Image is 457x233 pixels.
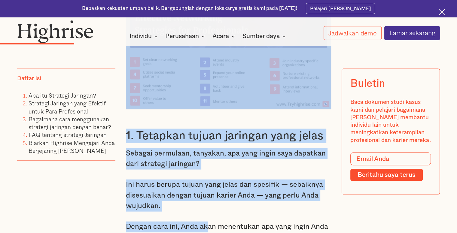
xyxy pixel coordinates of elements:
[306,3,375,14] a: Pelajari [PERSON_NAME]
[328,28,377,38] font: Jadwalkan demo
[29,130,107,139] a: FAQ tentang strategi Jaringan
[17,20,93,43] img: Logo gedung tinggi
[82,6,297,11] font: Bebaskan kekuatan umpan balik. Bergabunglah dengan lokakarya gratis kami pada [DATE]!
[324,26,382,40] a: Jadwalkan demo
[310,6,371,11] font: Pelajari [PERSON_NAME]
[351,153,431,181] form: Bentuk Modal
[242,33,288,40] div: Sumber daya
[129,33,152,39] font: Individu
[242,33,280,39] font: Sumber daya
[212,33,229,39] font: Acara
[126,181,323,210] font: Ini harus berupa tujuan yang jelas dan spesifik — sebaiknya disesuaikan dengan tujuan karier Anda...
[212,33,237,40] div: Acara
[126,150,326,168] font: Sebagai permulaan, tanyakan, apa yang ingin saya dapatkan dari strategi jaringan?
[351,169,423,181] input: Beritahu saya terus
[384,26,440,40] a: Lamar sekarang
[165,33,207,40] div: Perusahaan
[17,75,41,81] font: Daftar isi
[29,91,96,99] a: Apa itu Strategi Jaringan?
[126,130,323,141] font: 1. Tetapkan tujuan jaringan yang jelas
[351,153,431,165] input: Email Anda
[165,33,199,39] font: Perusahaan
[29,99,106,115] a: Strategi Jaringan yang Efektif untuk Para Profesional
[29,138,115,155] a: Biarkan Highrise Mengajari Anda Berjejaring [PERSON_NAME]
[438,9,445,16] img: Ikon salib
[29,114,111,131] a: Bagaimana cara menggunakan strategi jaringan dengan benar?
[351,78,385,89] font: Buletin
[389,28,435,38] font: Lamar sekarang
[351,99,431,143] font: Baca dokumen studi kasus kami dan pelajari bagaimana [PERSON_NAME] membantu individu lain untuk m...
[129,33,160,40] div: Individu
